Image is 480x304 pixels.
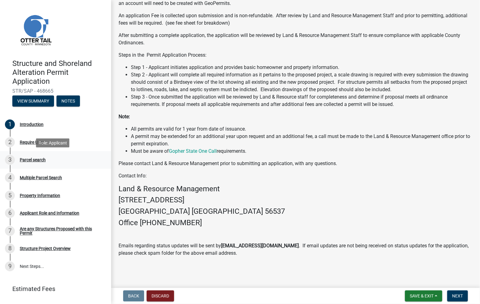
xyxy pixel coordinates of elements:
h4: Structure and Shoreland Alteration Permit Application [12,59,106,86]
p: Contact Info: [119,172,473,180]
h4: Land & Resource Management [119,184,473,193]
p: An application Fee is collected upon submission and is non-refundable. After review by Land and R... [119,12,473,27]
li: Step 2 - Applicant will complete all required information as it pertains to the proposed project,... [131,71,473,93]
span: Save & Exit [410,294,434,298]
button: Discard [147,290,174,302]
button: Next [447,290,468,302]
div: 2 [5,137,15,147]
h4: [STREET_ADDRESS] [119,196,473,205]
li: Must be aware of requirements. [131,148,473,155]
span: Next [452,294,463,298]
button: Notes [56,95,80,107]
div: 4 [5,173,15,183]
div: 5 [5,191,15,201]
p: Emails regarding status updates will be sent by . If email updates are not being received on stat... [119,242,473,257]
div: Applicant Role and Information [20,211,79,215]
li: A permit may be extended for an additional year upon request and an additional fee, a call must b... [131,133,473,148]
wm-modal-confirm: Summary [12,99,54,104]
button: View Summary [12,95,54,107]
div: Role: Applicant [36,138,69,147]
li: Step 3 - Once submitted the application will be reviewed by Land & Resource staff for completenes... [131,93,473,108]
div: 9 [5,261,15,271]
button: Save & Exit [405,290,442,302]
div: Introduction [20,122,44,127]
img: Otter Tail County, Minnesota [12,6,59,53]
button: Back [123,290,144,302]
div: 3 [5,155,15,165]
a: Estimated Fees [5,283,101,295]
span: STR/SAP - 468665 [12,88,99,94]
a: Gopher State One Call [169,148,217,154]
div: Require User [20,140,44,144]
div: 7 [5,226,15,236]
h4: Office [PHONE_NUMBER] [119,218,473,227]
p: Please contact Land & Resource Management prior to submitting an application, with any questions. [119,160,473,167]
div: 8 [5,244,15,253]
div: Are any Structures Proposed with this Permit [20,227,101,235]
strong: Note: [119,114,130,120]
div: Parcel search [20,158,46,162]
strong: [EMAIL_ADDRESS][DOMAIN_NAME] [221,243,299,249]
div: Structure Project Overview [20,246,71,251]
div: Property Information [20,193,60,198]
span: Back [128,294,139,298]
div: 1 [5,120,15,129]
div: Multiple Parcel Search [20,176,62,180]
wm-modal-confirm: Notes [56,99,80,104]
p: After submitting a complete application, the application will be reviewed by Land & Resource Mana... [119,32,473,47]
div: 6 [5,208,15,218]
h4: [GEOGRAPHIC_DATA] [GEOGRAPHIC_DATA] 56537 [119,207,473,216]
li: All permits are valid for 1 year from date of issuance. [131,125,473,133]
p: Steps in the Permit Application Process: [119,51,473,59]
li: Step 1 - Applicant initiates application and provides basic homeowner and property information. [131,64,473,71]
